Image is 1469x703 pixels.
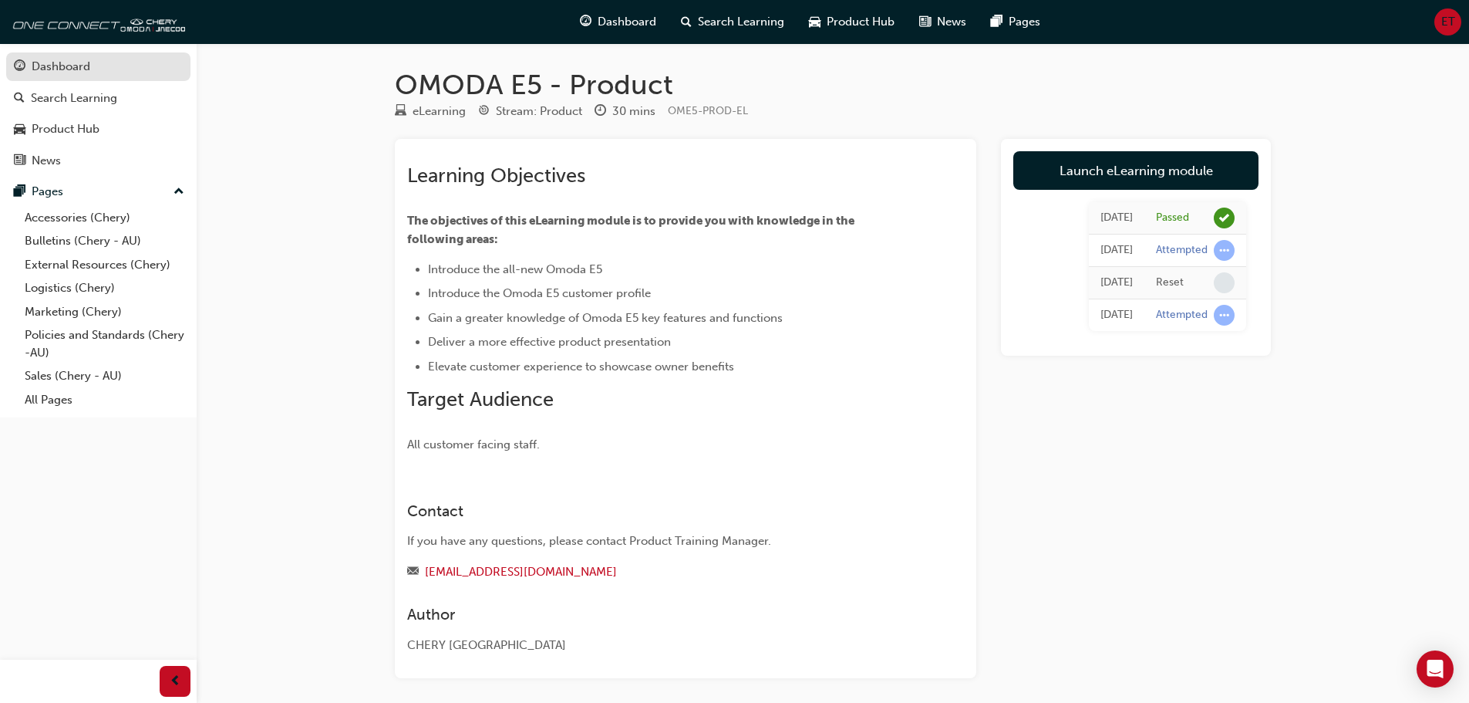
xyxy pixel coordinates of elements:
span: news-icon [919,12,931,32]
div: Open Intercom Messenger [1417,651,1454,688]
div: Type [395,102,466,121]
a: news-iconNews [907,6,979,38]
span: learningRecordVerb_PASS-icon [1214,208,1235,228]
span: car-icon [14,123,25,137]
span: Introduce the Omoda E5 customer profile [428,286,651,300]
div: Pages [32,183,63,201]
a: Marketing (Chery) [19,300,190,324]
div: Mon Jun 30 2025 11:54:29 GMT+1000 (Australian Eastern Standard Time) [1100,209,1133,227]
div: Dashboard [32,58,90,76]
div: Search Learning [31,90,117,107]
div: News [32,152,61,170]
h3: Author [407,606,908,624]
a: car-iconProduct Hub [797,6,907,38]
div: Stream: Product [496,103,582,120]
button: Pages [6,177,190,206]
div: Mon Jun 30 2025 08:22:04 GMT+1000 (Australian Eastern Standard Time) [1100,306,1133,324]
div: Reset [1156,275,1184,290]
a: External Resources (Chery) [19,253,190,277]
span: pages-icon [991,12,1002,32]
span: Introduce the all-new Omoda E5 [428,262,602,276]
div: If you have any questions, please contact Product Training Manager. [407,532,908,550]
a: Policies and Standards (Chery -AU) [19,323,190,364]
div: Email [407,563,908,582]
span: learningRecordVerb_NONE-icon [1214,272,1235,293]
a: pages-iconPages [979,6,1053,38]
span: learningResourceType_ELEARNING-icon [395,105,406,119]
span: ET [1441,13,1455,31]
a: Search Learning [6,84,190,113]
div: Duration [595,102,655,121]
span: guage-icon [14,60,25,74]
span: Learning resource code [668,104,748,117]
a: Product Hub [6,115,190,144]
span: email-icon [407,566,419,580]
span: learningRecordVerb_ATTEMPT-icon [1214,305,1235,326]
span: target-icon [478,105,490,119]
span: All customer facing staff. [407,438,540,451]
span: News [937,13,966,31]
a: Sales (Chery - AU) [19,364,190,388]
a: Launch eLearning module [1013,151,1258,190]
span: Gain a greater knowledge of Omoda E5 key features and functions [428,311,783,325]
span: guage-icon [580,12,591,32]
a: All Pages [19,388,190,412]
h1: OMODA E5 - Product [395,68,1271,102]
a: Accessories (Chery) [19,206,190,230]
div: Passed [1156,211,1189,225]
button: ET [1434,8,1461,35]
span: The objectives of this eLearning module is to provide you with knowledge in the following areas: [407,214,857,246]
div: 30 mins [612,103,655,120]
div: Mon Jun 30 2025 10:21:29 GMT+1000 (Australian Eastern Standard Time) [1100,242,1133,259]
button: DashboardSearch LearningProduct HubNews [6,49,190,177]
div: Attempted [1156,308,1208,323]
a: News [6,147,190,175]
span: search-icon [681,12,692,32]
span: up-icon [174,182,184,202]
span: car-icon [809,12,820,32]
span: search-icon [14,92,25,106]
div: Product Hub [32,120,99,138]
img: oneconnect [8,6,185,37]
a: Bulletins (Chery - AU) [19,229,190,253]
span: Deliver a more effective product presentation [428,335,671,349]
a: [EMAIL_ADDRESS][DOMAIN_NAME] [425,565,617,579]
span: learningRecordVerb_ATTEMPT-icon [1214,240,1235,261]
span: Search Learning [698,13,784,31]
div: Attempted [1156,243,1208,258]
a: guage-iconDashboard [568,6,669,38]
span: prev-icon [170,672,181,691]
a: search-iconSearch Learning [669,6,797,38]
span: news-icon [14,154,25,168]
span: Learning Objectives [407,164,585,188]
a: Logistics (Chery) [19,276,190,300]
div: Mon Jun 30 2025 10:21:28 GMT+1000 (Australian Eastern Standard Time) [1100,274,1133,292]
div: Stream [478,102,582,121]
div: CHERY [GEOGRAPHIC_DATA] [407,637,908,654]
span: clock-icon [595,105,606,119]
span: Target Audience [407,387,554,411]
span: Elevate customer experience to showcase owner benefits [428,360,734,373]
a: Dashboard [6,52,190,81]
span: pages-icon [14,185,25,199]
div: eLearning [413,103,466,120]
span: Product Hub [827,13,895,31]
h3: Contact [407,502,908,520]
span: Dashboard [598,13,656,31]
span: Pages [1009,13,1040,31]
